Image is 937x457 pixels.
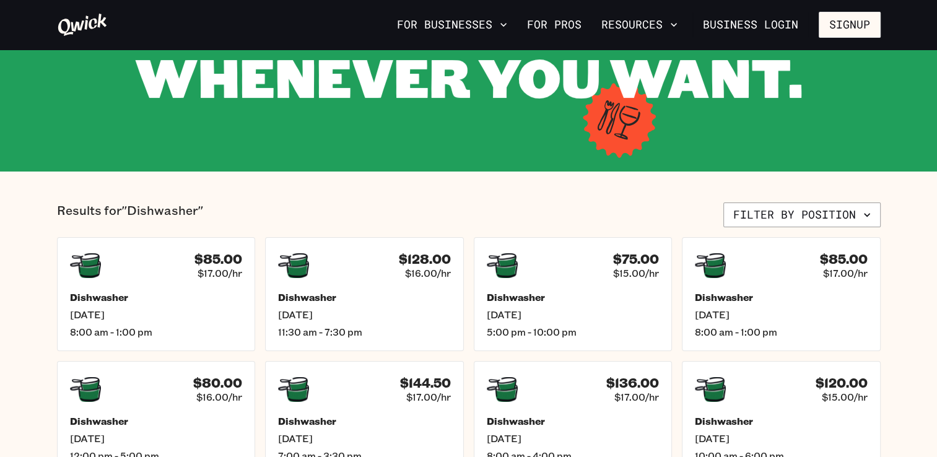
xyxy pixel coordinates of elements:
[723,202,881,227] button: Filter by position
[822,391,868,403] span: $15.00/hr
[487,415,660,427] h5: Dishwasher
[692,12,809,38] a: Business Login
[400,375,451,391] h4: $144.50
[820,251,868,267] h4: $85.00
[278,326,451,338] span: 11:30 am - 7:30 pm
[695,415,868,427] h5: Dishwasher
[57,202,203,227] p: Results for "Dishwasher"
[278,415,451,427] h5: Dishwasher
[614,391,659,403] span: $17.00/hr
[70,291,243,303] h5: Dishwasher
[819,12,881,38] button: Signup
[193,375,242,391] h4: $80.00
[474,237,673,351] a: $75.00$15.00/hrDishwasher[DATE]5:00 pm - 10:00 pm
[823,267,868,279] span: $17.00/hr
[596,14,682,35] button: Resources
[70,432,243,445] span: [DATE]
[278,432,451,445] span: [DATE]
[613,251,659,267] h4: $75.00
[606,375,659,391] h4: $136.00
[70,326,243,338] span: 8:00 am - 1:00 pm
[487,308,660,321] span: [DATE]
[695,326,868,338] span: 8:00 am - 1:00 pm
[682,237,881,351] a: $85.00$17.00/hrDishwasher[DATE]8:00 am - 1:00 pm
[57,237,256,351] a: $85.00$17.00/hrDishwasher[DATE]8:00 am - 1:00 pm
[392,14,512,35] button: For Businesses
[487,432,660,445] span: [DATE]
[405,267,451,279] span: $16.00/hr
[399,251,451,267] h4: $128.00
[70,415,243,427] h5: Dishwasher
[196,391,242,403] span: $16.00/hr
[695,291,868,303] h5: Dishwasher
[406,391,451,403] span: $17.00/hr
[265,237,464,351] a: $128.00$16.00/hrDishwasher[DATE]11:30 am - 7:30 pm
[198,267,242,279] span: $17.00/hr
[194,251,242,267] h4: $85.00
[278,308,451,321] span: [DATE]
[613,267,659,279] span: $15.00/hr
[70,308,243,321] span: [DATE]
[695,308,868,321] span: [DATE]
[816,375,868,391] h4: $120.00
[487,326,660,338] span: 5:00 pm - 10:00 pm
[695,432,868,445] span: [DATE]
[522,14,586,35] a: For Pros
[278,291,451,303] h5: Dishwasher
[487,291,660,303] h5: Dishwasher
